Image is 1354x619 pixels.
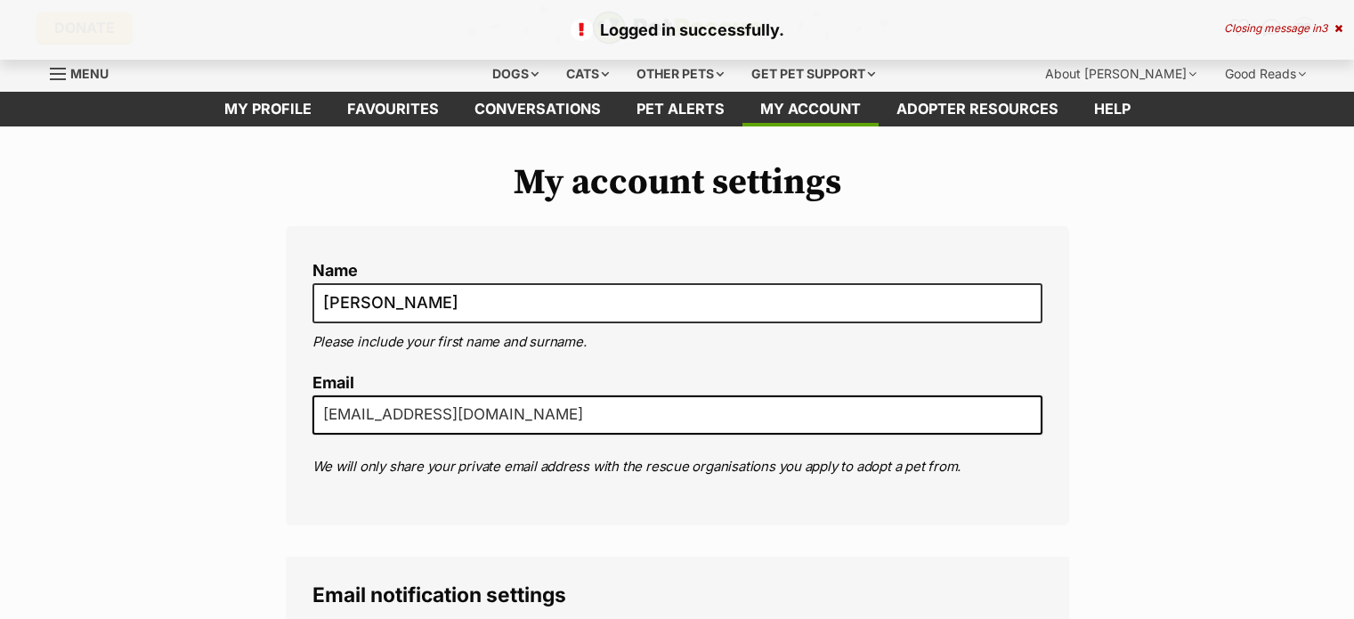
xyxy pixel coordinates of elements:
[312,583,1042,607] legend: Email notification settings
[50,56,121,88] a: Menu
[457,92,619,126] a: conversations
[312,262,1042,281] label: Name
[554,56,621,92] div: Cats
[742,92,879,126] a: My account
[312,374,1042,393] label: Email
[70,66,109,81] span: Menu
[624,56,736,92] div: Other pets
[312,332,1042,353] p: Please include your first name and surname.
[480,56,551,92] div: Dogs
[739,56,888,92] div: Get pet support
[329,92,457,126] a: Favourites
[1212,56,1318,92] div: Good Reads
[1033,56,1209,92] div: About [PERSON_NAME]
[879,92,1076,126] a: Adopter resources
[619,92,742,126] a: Pet alerts
[286,162,1069,203] h1: My account settings
[312,457,1042,477] p: We will only share your private email address with the rescue organisations you apply to adopt a ...
[207,92,329,126] a: My profile
[1076,92,1148,126] a: Help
